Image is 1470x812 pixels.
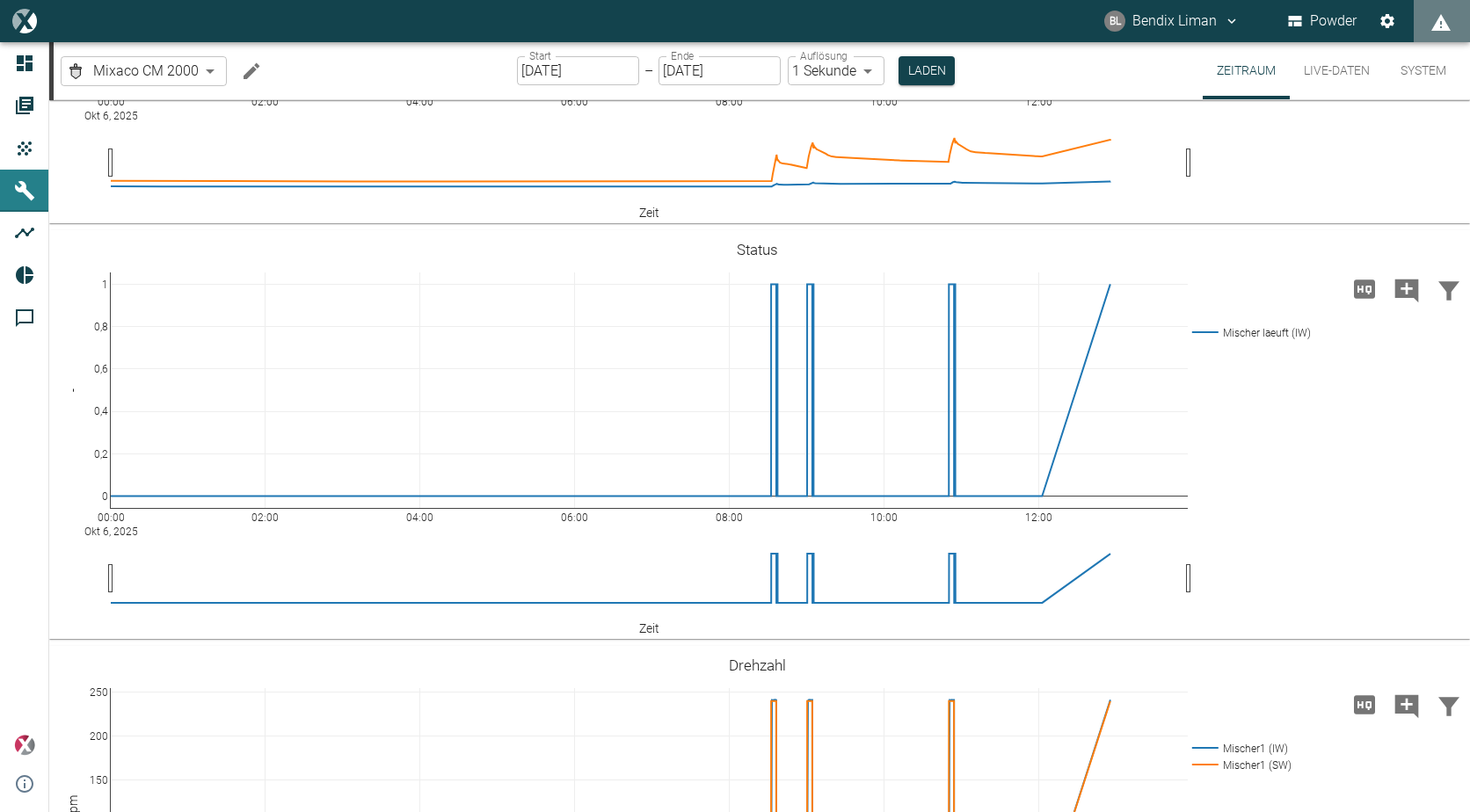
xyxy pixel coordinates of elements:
[1386,682,1428,728] button: Kommentar hinzufügen
[529,48,551,63] label: Start
[1384,42,1463,99] button: System
[1343,279,1386,296] span: Hohe Auflösung
[788,56,884,85] div: 1 Sekunde
[1428,682,1470,728] button: Daten filtern
[644,61,653,81] p: –
[1290,42,1384,99] button: Live-Daten
[517,56,639,85] input: DD.MM.YYYY
[12,9,36,33] img: logo
[234,54,269,89] button: Machine bearbeiten
[1284,5,1361,37] button: Powder
[1102,5,1242,37] button: bendix.liman@kansaihelios-cws.de
[1203,42,1290,99] button: Zeitraum
[671,48,694,63] label: Ende
[659,56,781,85] input: DD.MM.YYYY
[1343,695,1386,712] span: Hohe Auflösung
[65,61,199,82] a: Mixaco CM 2000
[1428,266,1470,312] button: Daten filtern
[93,61,199,81] span: Mixaco CM 2000
[14,735,35,756] img: Xplore Logo
[1372,5,1403,37] button: Einstellungen
[1104,11,1125,32] div: BL
[1386,266,1428,312] button: Kommentar hinzufügen
[800,48,848,63] label: Auflösung
[899,56,955,85] button: Laden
